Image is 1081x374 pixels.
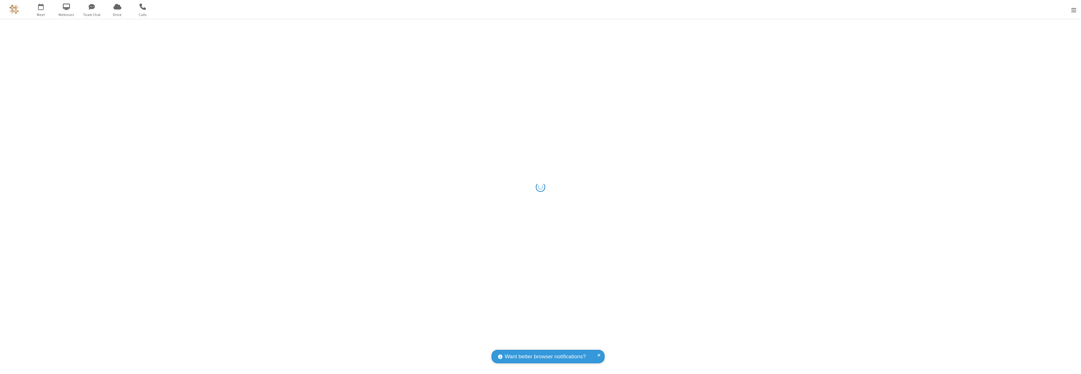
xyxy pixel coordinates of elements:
[131,12,155,18] span: Calls
[55,12,78,18] span: Webinars
[1065,358,1076,370] iframe: Chat
[29,12,53,18] span: Meet
[505,353,586,361] span: Want better browser notifications?
[9,5,19,14] img: QA Selenium DO NOT DELETE OR CHANGE
[106,12,129,18] span: Drive
[80,12,104,18] span: Team Chat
